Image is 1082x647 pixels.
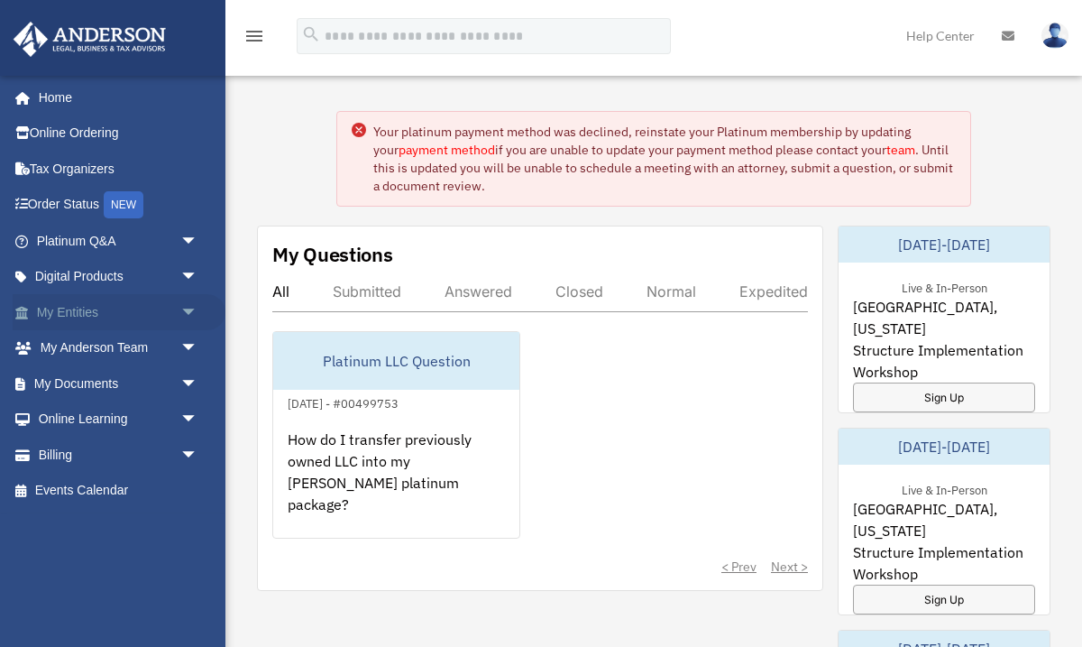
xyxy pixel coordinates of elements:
div: [DATE] - #00499753 [273,393,413,411]
a: payment method [399,142,495,158]
a: Online Learningarrow_drop_down [13,402,225,438]
div: My Questions [272,241,393,268]
a: My Entitiesarrow_drop_down [13,294,225,330]
a: My Documentsarrow_drop_down [13,365,225,402]
a: My Anderson Teamarrow_drop_down [13,330,225,366]
i: search [301,24,321,44]
div: Closed [555,282,603,300]
a: Online Ordering [13,116,225,152]
img: Anderson Advisors Platinum Portal [8,22,171,57]
a: menu [243,32,265,47]
div: [DATE]-[DATE] [839,226,1050,263]
span: arrow_drop_down [180,259,216,296]
a: Sign Up [853,585,1035,615]
a: Sign Up [853,383,1035,412]
div: Answered [445,282,512,300]
span: [GEOGRAPHIC_DATA], [US_STATE] [853,296,1035,339]
i: menu [243,25,265,47]
div: All [272,282,289,300]
span: arrow_drop_down [180,365,216,402]
div: Expedited [739,282,808,300]
div: Live & In-Person [887,277,1002,296]
span: [GEOGRAPHIC_DATA], [US_STATE] [853,498,1035,541]
span: arrow_drop_down [180,223,216,260]
div: Submitted [333,282,401,300]
div: Normal [646,282,696,300]
a: Platinum LLC Question[DATE] - #00499753How do I transfer previously owned LLC into my [PERSON_NAM... [272,331,520,539]
span: arrow_drop_down [180,294,216,331]
span: Structure Implementation Workshop [853,339,1035,383]
a: Events Calendar [13,473,225,509]
span: arrow_drop_down [180,330,216,367]
span: arrow_drop_down [180,402,216,439]
div: Your platinum payment method was declined, reinstate your Platinum membership by updating your if... [373,123,956,195]
a: Digital Productsarrow_drop_down [13,259,225,295]
a: Tax Organizers [13,151,225,187]
a: Platinum Q&Aarrow_drop_down [13,223,225,259]
div: NEW [104,191,143,218]
span: arrow_drop_down [180,437,216,474]
a: team [886,142,915,158]
div: [DATE]-[DATE] [839,429,1050,465]
img: User Pic [1041,23,1068,49]
a: Home [13,79,216,116]
div: How do I transfer previously owned LLC into my [PERSON_NAME] platinum package? [273,414,519,555]
a: Billingarrow_drop_down [13,437,225,473]
a: Order StatusNEW [13,187,225,224]
div: Live & In-Person [887,479,1002,498]
span: Structure Implementation Workshop [853,541,1035,585]
div: Platinum LLC Question [273,332,519,390]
